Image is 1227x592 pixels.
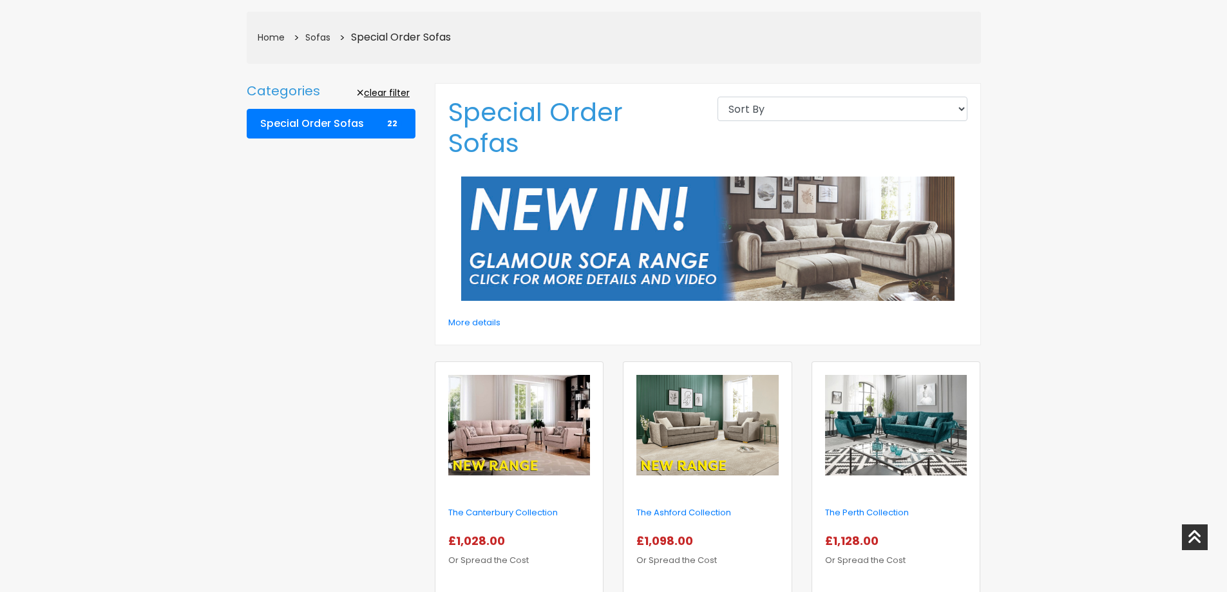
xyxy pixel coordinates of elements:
li: Special Order Sofas [335,28,452,48]
p: Categories [247,83,320,99]
p: Or Spread the Cost [825,532,967,569]
p: Or Spread the Cost [636,532,778,569]
a: Home [258,31,285,44]
a: £1,128.00 [825,536,884,548]
a: The Perth Collection [825,506,909,519]
b: Special Order Sofas [260,117,364,130]
span: £1,098.00 [636,533,698,549]
img: the-perth-collection [825,375,967,475]
span: 22 [383,118,402,129]
a: clear filter [351,83,415,103]
p: Or Spread the Cost [448,532,590,569]
a: £1,028.00 [448,536,510,548]
img: the-ashford-collection [636,375,778,475]
a: The Canterbury Collection [448,506,558,519]
h1: Special Order Sofas [448,97,698,158]
span: £1,028.00 [448,533,510,549]
a: Sofas [305,31,330,44]
img: the-canterbury-collection [448,375,590,475]
a: Special Order Sofas 22 [247,109,416,138]
a: £1,098.00 [636,536,698,548]
a: The Ashford Collection [636,506,731,519]
span: £1,128.00 [825,533,884,549]
a: More details [448,316,500,329]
